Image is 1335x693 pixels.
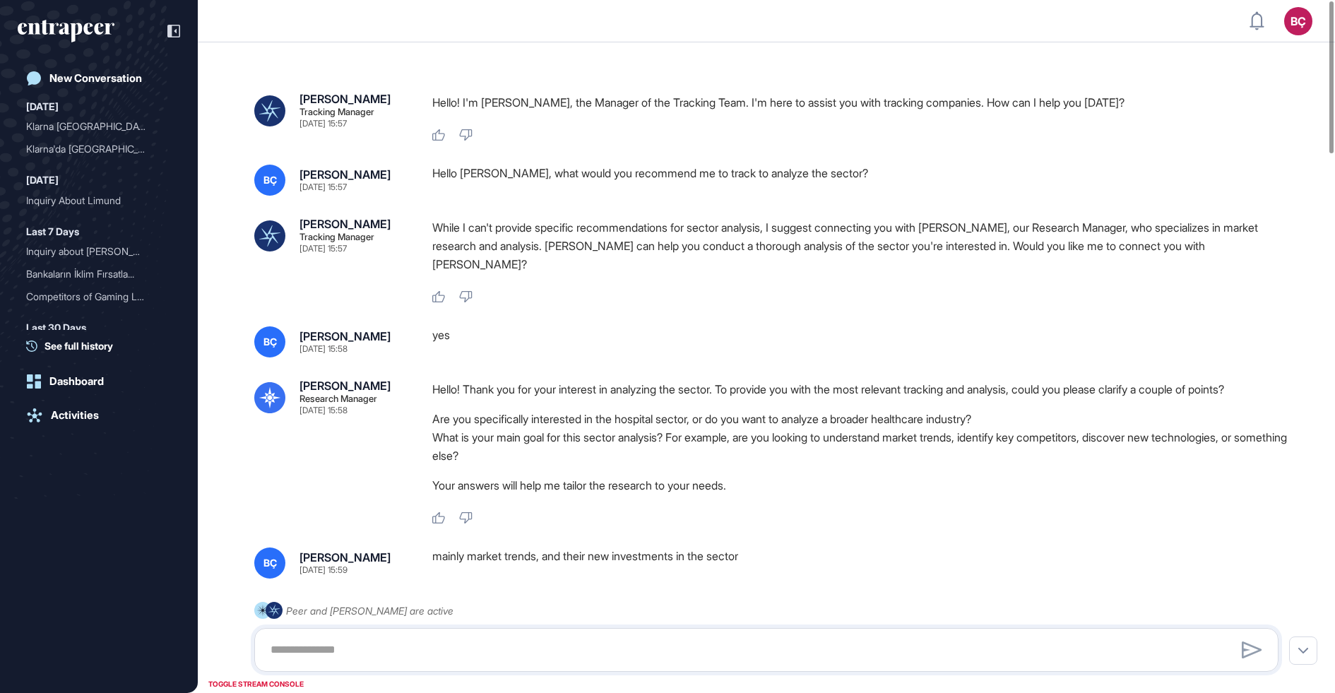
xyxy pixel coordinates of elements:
div: [PERSON_NAME] [299,169,391,180]
div: [DATE] [26,98,59,115]
div: [PERSON_NAME] [299,552,391,563]
div: Bankaların İklim Fırsatla... [26,263,160,285]
li: What is your main goal for this sector analysis? For example, are you looking to understand marke... [432,428,1290,465]
div: [DATE] 15:58 [299,345,348,353]
div: [DATE] 15:59 [299,566,348,574]
div: [DATE] 15:57 [299,244,347,253]
div: Inquiry about Florence Nightingale Hospitals [26,240,172,263]
div: [PERSON_NAME] [299,331,391,342]
div: Competitors of Gaming Laptops in the GCC Region [26,285,172,308]
div: Hello [PERSON_NAME], what would you recommend me to track to analyze the sector? [432,165,1290,196]
div: Tracking Manager [299,232,374,242]
div: [DATE] [26,172,59,189]
div: Inquiry About Limund [26,189,160,212]
li: Are you specifically interested in the hospital sector, or do you want to analyze a broader healt... [432,410,1290,428]
div: Tracking Manager [299,107,374,117]
div: Research Manager [299,394,377,403]
div: New Conversation [49,72,142,85]
div: Dashboard [49,375,104,388]
div: [DATE] 15:57 [299,119,347,128]
div: Klarna'da [GEOGRAPHIC_DATA] ça... [26,138,160,160]
a: See full history [26,338,180,353]
div: Activities [51,409,99,422]
div: [DATE] 15:58 [299,406,348,415]
div: Competitors of Gaming Lap... [26,285,160,308]
div: Last 7 Days [26,223,79,240]
span: See full history [44,338,113,353]
div: yes [432,326,1290,357]
span: BÇ [263,336,277,348]
button: BÇ [1284,7,1312,35]
div: TOGGLE STREAM CONSOLE [205,675,307,693]
div: Klarna Stockholm'da çalışan payment sistemleri uzmanının iletişim bilgileri [26,115,172,138]
a: Dashboard [18,367,180,396]
a: Activities [18,401,180,430]
div: Last 30 Days [26,319,86,336]
div: mainly market trends, and their new investments in the sector [432,547,1290,579]
div: Inquiry about [PERSON_NAME]... [26,240,160,263]
div: [DATE] 15:57 [299,183,347,191]
div: Bankaların İklim Fırsatları Analizinde Tespit Ettikleri Fırsatlar [26,263,172,285]
div: Inquiry About Limund [26,189,172,212]
div: [PERSON_NAME] [299,380,391,391]
div: entrapeer-logo [18,20,114,42]
p: Hello! I'm [PERSON_NAME], the Manager of the Tracking Team. I'm here to assist you with tracking ... [432,93,1290,112]
div: [PERSON_NAME] [299,93,391,105]
a: New Conversation [18,64,180,93]
p: Hello! Thank you for your interest in analyzing the sector. To provide you with the most relevant... [432,380,1290,398]
span: BÇ [263,557,277,569]
p: While I can't provide specific recommendations for sector analysis, I suggest connecting you with... [432,218,1290,273]
div: [PERSON_NAME] [299,218,391,230]
div: Peer and [PERSON_NAME] are active [286,602,453,620]
span: BÇ [263,174,277,186]
div: Klarna'da Stockholm'da çalışan payment sistemleri ile ilgili birinin iletişim bilgileri [26,138,172,160]
p: Your answers will help me tailor the research to your needs. [432,476,1290,494]
div: Klarna [GEOGRAPHIC_DATA] çalış... [26,115,160,138]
